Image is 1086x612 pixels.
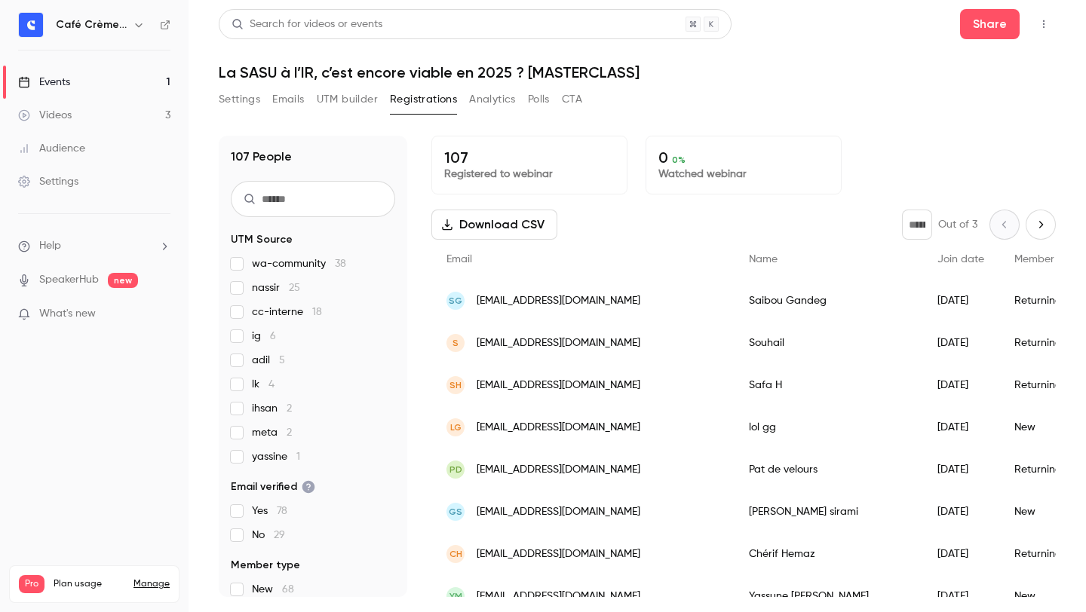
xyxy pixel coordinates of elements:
[450,421,462,434] span: lg
[922,448,999,491] div: [DATE]
[431,210,557,240] button: Download CSV
[922,322,999,364] div: [DATE]
[477,293,640,309] span: [EMAIL_ADDRESS][DOMAIN_NAME]
[252,304,322,320] span: cc-interne
[232,17,382,32] div: Search for videos or events
[449,463,462,476] span: Pd
[39,272,99,288] a: SpeakerHub
[18,238,170,254] li: help-dropdown-opener
[922,280,999,322] div: [DATE]
[219,87,260,112] button: Settings
[231,558,300,573] span: Member type
[449,505,462,519] span: gs
[658,167,829,182] p: Watched webinar
[252,353,285,368] span: adil
[938,217,977,232] p: Out of 3
[922,491,999,533] div: [DATE]
[449,294,462,308] span: SG
[219,63,1056,81] h1: La SASU à l’IR, c’est encore viable en 2025 ? [MASTERCLASS]
[528,87,550,112] button: Polls
[446,254,472,265] span: Email
[289,283,300,293] span: 25
[477,546,640,562] span: [EMAIL_ADDRESS][DOMAIN_NAME]
[658,148,829,167] p: 0
[252,528,285,543] span: No
[274,530,285,540] span: 29
[449,589,462,603] span: YM
[282,584,294,595] span: 68
[279,355,285,366] span: 5
[734,533,922,575] div: Chérif Hemaz
[287,427,292,438] span: 2
[477,335,640,351] span: [EMAIL_ADDRESS][DOMAIN_NAME]
[444,148,615,167] p: 107
[18,108,72,123] div: Videos
[452,336,459,350] span: S
[922,406,999,448] div: [DATE]
[449,378,462,392] span: SH
[231,479,315,494] span: Email verified
[960,9,1020,39] button: Share
[252,329,276,344] span: ig
[270,331,276,341] span: 6
[734,364,922,406] div: Safa H
[922,533,999,575] div: [DATE]
[477,420,640,436] span: [EMAIL_ADDRESS][DOMAIN_NAME]
[18,141,85,156] div: Audience
[469,87,516,112] button: Analytics
[231,232,293,247] span: UTM Source
[39,306,96,322] span: What's new
[39,238,61,254] span: Help
[562,87,582,112] button: CTA
[272,87,304,112] button: Emails
[252,280,300,295] span: nassir
[477,589,640,604] span: [EMAIL_ADDRESS][DOMAIN_NAME]
[252,582,294,597] span: New
[335,259,346,269] span: 38
[390,87,457,112] button: Registrations
[444,167,615,182] p: Registered to webinar
[19,13,43,37] img: Café Crème Club
[287,403,292,414] span: 2
[252,449,300,464] span: yassine
[133,578,170,590] a: Manage
[252,503,287,519] span: Yes
[1014,254,1079,265] span: Member type
[268,379,275,390] span: 4
[252,401,292,416] span: ihsan
[477,504,640,520] span: [EMAIL_ADDRESS][DOMAIN_NAME]
[734,280,922,322] div: Saibou Gandeg
[252,256,346,271] span: wa-community
[922,364,999,406] div: [DATE]
[56,17,127,32] h6: Café Crème Club
[1026,210,1056,240] button: Next page
[317,87,378,112] button: UTM builder
[252,425,292,440] span: meta
[749,254,778,265] span: Name
[477,378,640,393] span: [EMAIL_ADDRESS][DOMAIN_NAME]
[734,448,922,491] div: Pat de velours
[672,155,686,165] span: 0 %
[277,506,287,516] span: 78
[19,575,44,593] span: Pro
[937,254,984,265] span: Join date
[312,307,322,317] span: 18
[54,578,124,590] span: Plan usage
[18,174,78,189] div: Settings
[296,451,300,462] span: 1
[734,322,922,364] div: Souhail
[108,273,138,288] span: new
[231,148,292,166] h1: 107 People
[449,547,462,561] span: CH
[477,462,640,478] span: [EMAIL_ADDRESS][DOMAIN_NAME]
[734,406,922,448] div: lol gg
[734,491,922,533] div: [PERSON_NAME] sirami
[252,377,275,392] span: lk
[18,75,70,90] div: Events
